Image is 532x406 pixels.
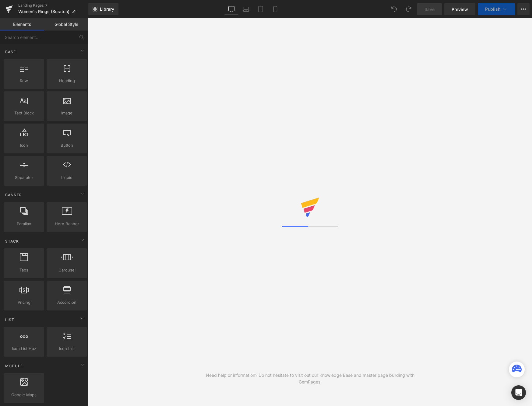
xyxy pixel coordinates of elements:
a: Global Style [44,18,88,30]
span: Save [425,6,435,12]
span: Parallax [5,221,42,227]
span: Carousel [48,267,85,273]
span: Tabs [5,267,42,273]
span: Icon List Hoz [5,345,42,352]
button: Publish [478,3,515,15]
span: Hero Banner [48,221,85,227]
span: Separator [5,174,42,181]
span: Library [100,6,114,12]
span: Text Block [5,110,42,116]
span: Image [48,110,85,116]
span: Stack [5,238,19,244]
span: Module [5,363,23,369]
a: Landing Pages [18,3,88,8]
button: Redo [403,3,415,15]
span: Publish [485,7,500,12]
span: Heading [48,78,85,84]
a: Laptop [239,3,253,15]
span: Icon List [48,345,85,352]
div: Need help or information? Do not hesitate to visit out our Knowledge Base and master page buildin... [199,372,421,385]
span: Women's Rings (Scratch) [18,9,69,14]
a: Mobile [268,3,283,15]
span: Button [48,142,85,149]
button: More [517,3,530,15]
span: List [5,317,15,323]
span: Banner [5,192,23,198]
span: Row [5,78,42,84]
span: Pricing [5,299,42,306]
span: Icon [5,142,42,149]
span: Preview [452,6,468,12]
a: Desktop [224,3,239,15]
span: Liquid [48,174,85,181]
span: Accordion [48,299,85,306]
span: Base [5,49,16,55]
span: Google Maps [5,392,42,398]
a: Preview [444,3,475,15]
a: New Library [88,3,118,15]
button: Undo [388,3,400,15]
div: Open Intercom Messenger [511,385,526,400]
a: Tablet [253,3,268,15]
